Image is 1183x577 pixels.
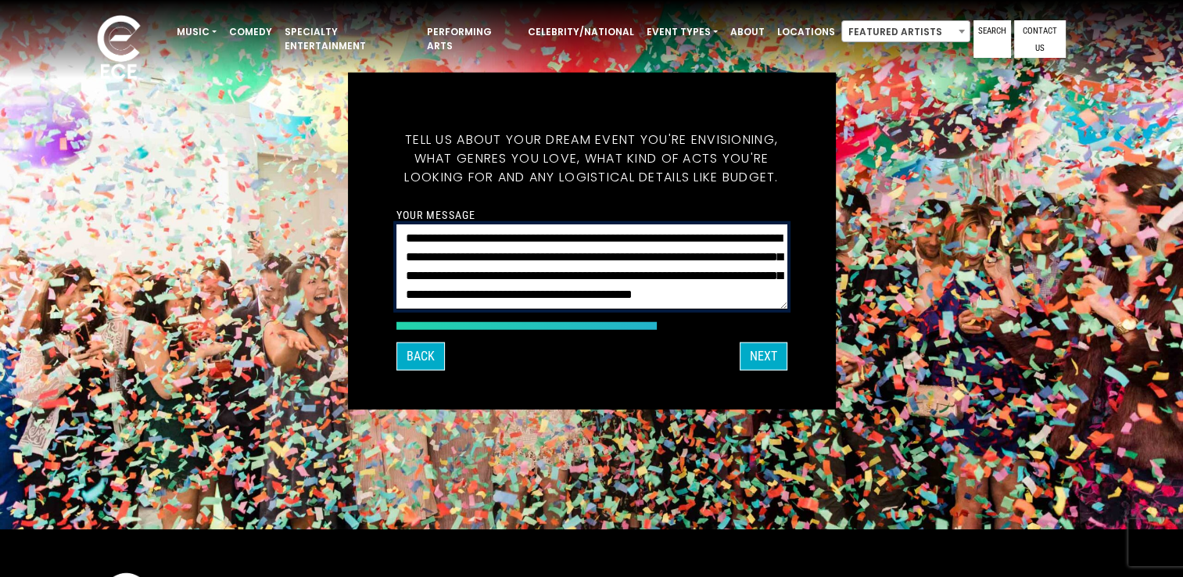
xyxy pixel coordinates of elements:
[278,19,421,59] a: Specialty Entertainment
[640,19,724,45] a: Event Types
[396,208,475,222] label: Your message
[80,11,158,87] img: ece_new_logo_whitev2-1.png
[396,342,445,370] button: Back
[842,21,970,43] span: Featured Artists
[841,20,970,42] span: Featured Artists
[724,19,771,45] a: About
[973,20,1011,58] a: Search
[740,342,787,370] button: Next
[421,19,522,59] a: Performing Arts
[396,112,787,206] h5: Tell us about your dream event you're envisioning, what genres you love, what kind of acts you're...
[1014,20,1066,58] a: Contact Us
[522,19,640,45] a: Celebrity/National
[170,19,223,45] a: Music
[223,19,278,45] a: Comedy
[771,19,841,45] a: Locations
